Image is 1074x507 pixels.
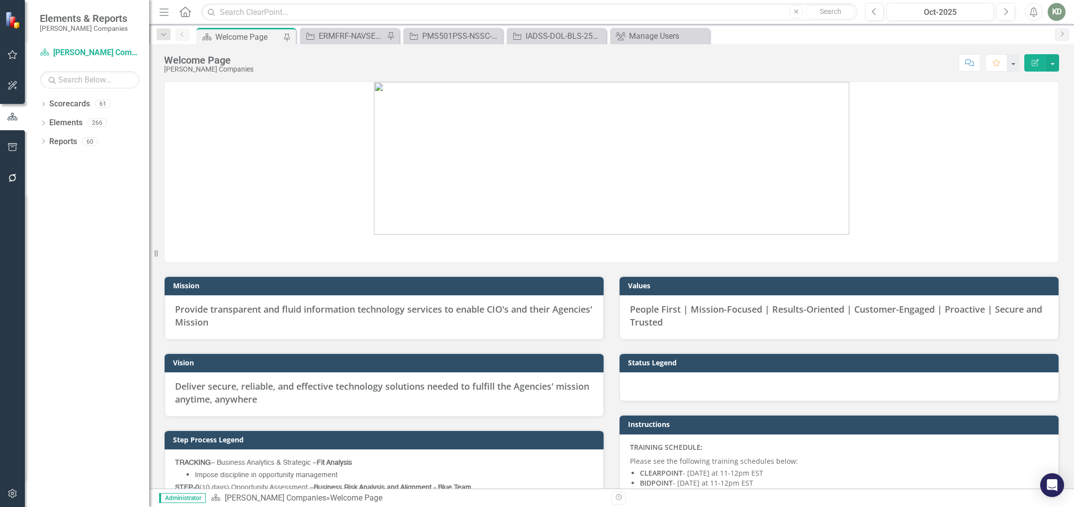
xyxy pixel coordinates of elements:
[805,5,855,19] button: Search
[640,488,1048,498] li: - [DATE] at 11-12pm EST
[820,7,841,15] span: Search
[1048,3,1066,21] button: KD
[628,359,1054,366] h3: Status Legend
[40,12,128,24] span: Elements & Reports
[640,468,1048,478] li: - [DATE] at 11-12pm EST
[195,472,338,479] span: Impose discipline in opportunity management
[82,137,98,146] div: 60
[628,421,1054,428] h3: Instructions
[215,31,281,43] div: Welcome Page
[49,98,90,110] a: Scorecards
[628,282,1054,289] h3: Values
[175,459,211,466] strong: TRACKING
[1040,473,1064,497] div: Open Intercom Messenger
[422,30,500,42] div: PMS501PSS-NSSC-SEAPORT-240845: (PMS 501 PROFESSIONAL SUPPORT SERVICES (SEAPORT NXG))
[225,493,326,503] a: [PERSON_NAME] Companies
[49,117,83,129] a: Elements
[40,24,128,32] small: [PERSON_NAME] Companies
[173,282,599,289] h3: Mission
[317,459,352,466] strong: Fit Analysis
[175,380,589,405] span: Deliver secure, reliable, and effective technology solutions needed to fulfill the Agencies' miss...
[164,55,254,66] div: Welcome Page
[887,3,994,21] button: Oct-2025
[374,82,849,235] img: image%20v4.png
[175,303,592,328] span: Provide transparent and fluid information technology services to enable CIO's and their Agencies'...
[173,359,599,366] h3: Vision
[630,454,1048,466] p: Please see the following training schedules below:
[330,493,382,503] div: Welcome Page
[640,478,673,488] strong: BIDPOINT
[175,484,199,491] strong: STEP-0
[629,30,707,42] div: Manage Users
[890,6,990,18] div: Oct-2025
[173,436,599,443] h3: Step Process Legend
[88,119,107,127] div: 266
[302,30,384,42] a: ERMFRF-NAVSEA-GSAMAS-249488: ENTERPRISE RISK MANAGEMENT FRAMEWORK REVIEW FACTORY (RMF)
[640,488,673,498] strong: PINPOINT
[49,136,77,148] a: Reports
[164,66,254,73] div: [PERSON_NAME] Companies
[201,3,858,21] input: Search ClearPoint...
[406,30,500,42] a: PMS501PSS-NSSC-SEAPORT-240845: (PMS 501 PROFESSIONAL SUPPORT SERVICES (SEAPORT NXG))
[40,47,139,59] a: [PERSON_NAME] Companies
[159,493,206,503] span: Administrator
[40,71,139,88] input: Search Below...
[526,30,604,42] div: IADSS-DOL-BLS-258597: DOL BPA for IT Application Development Support Services
[175,459,352,466] span: – Business Analytics & Strategic –
[640,468,683,478] strong: CLEARPOINT
[95,100,111,108] div: 61
[5,11,22,29] img: ClearPoint Strategy
[314,484,471,491] strong: Business Risk Analysis and Alignment - Blue Team
[630,303,1042,328] span: People First | Mission-Focused | Results-Oriented | Customer-Engaged | Proactive | Secure and Tru...
[211,493,604,504] div: »
[613,30,707,42] a: Manage Users
[630,442,703,452] strong: TRAINING SCHEDULE:
[319,30,384,42] div: ERMFRF-NAVSEA-GSAMAS-249488: ENTERPRISE RISK MANAGEMENT FRAMEWORK REVIEW FACTORY (RMF)
[175,484,471,491] span: (10 days) Opportunity Assessment –
[640,478,1048,488] li: - [DATE] at 11-12pm EST
[509,30,604,42] a: IADSS-DOL-BLS-258597: DOL BPA for IT Application Development Support Services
